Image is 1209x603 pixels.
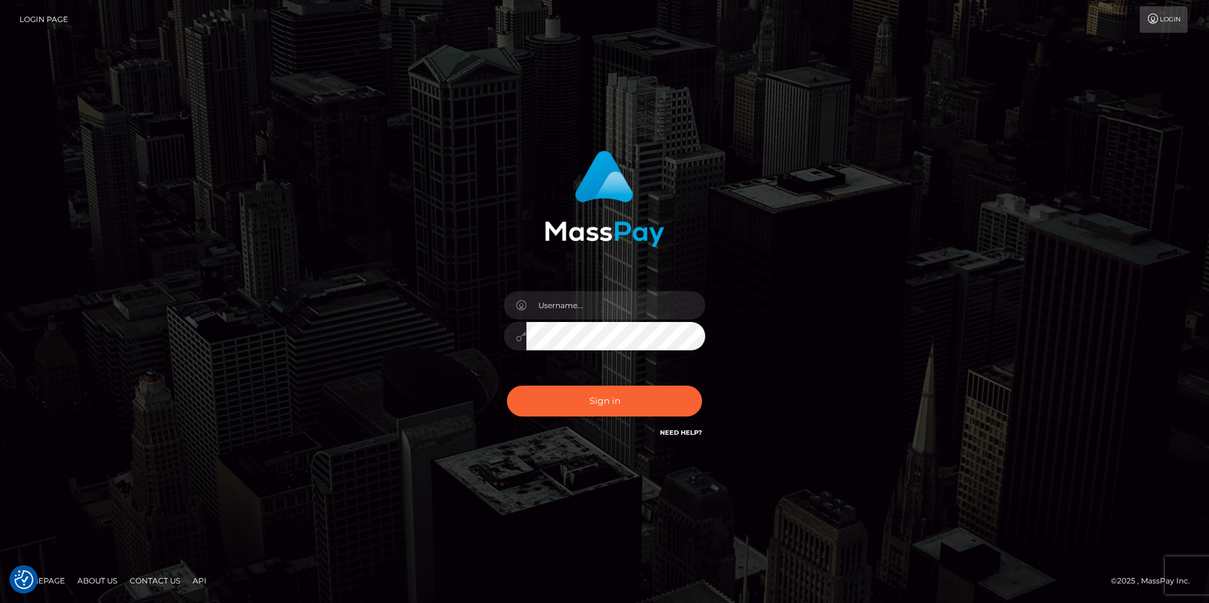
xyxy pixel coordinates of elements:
[14,570,33,589] button: Consent Preferences
[14,571,70,590] a: Homepage
[20,6,68,33] a: Login Page
[125,571,185,590] a: Contact Us
[545,151,664,247] img: MassPay Login
[72,571,122,590] a: About Us
[14,570,33,589] img: Revisit consent button
[660,428,702,437] a: Need Help?
[1111,574,1200,588] div: © 2025 , MassPay Inc.
[507,386,702,416] button: Sign in
[1140,6,1188,33] a: Login
[526,291,705,319] input: Username...
[188,571,212,590] a: API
